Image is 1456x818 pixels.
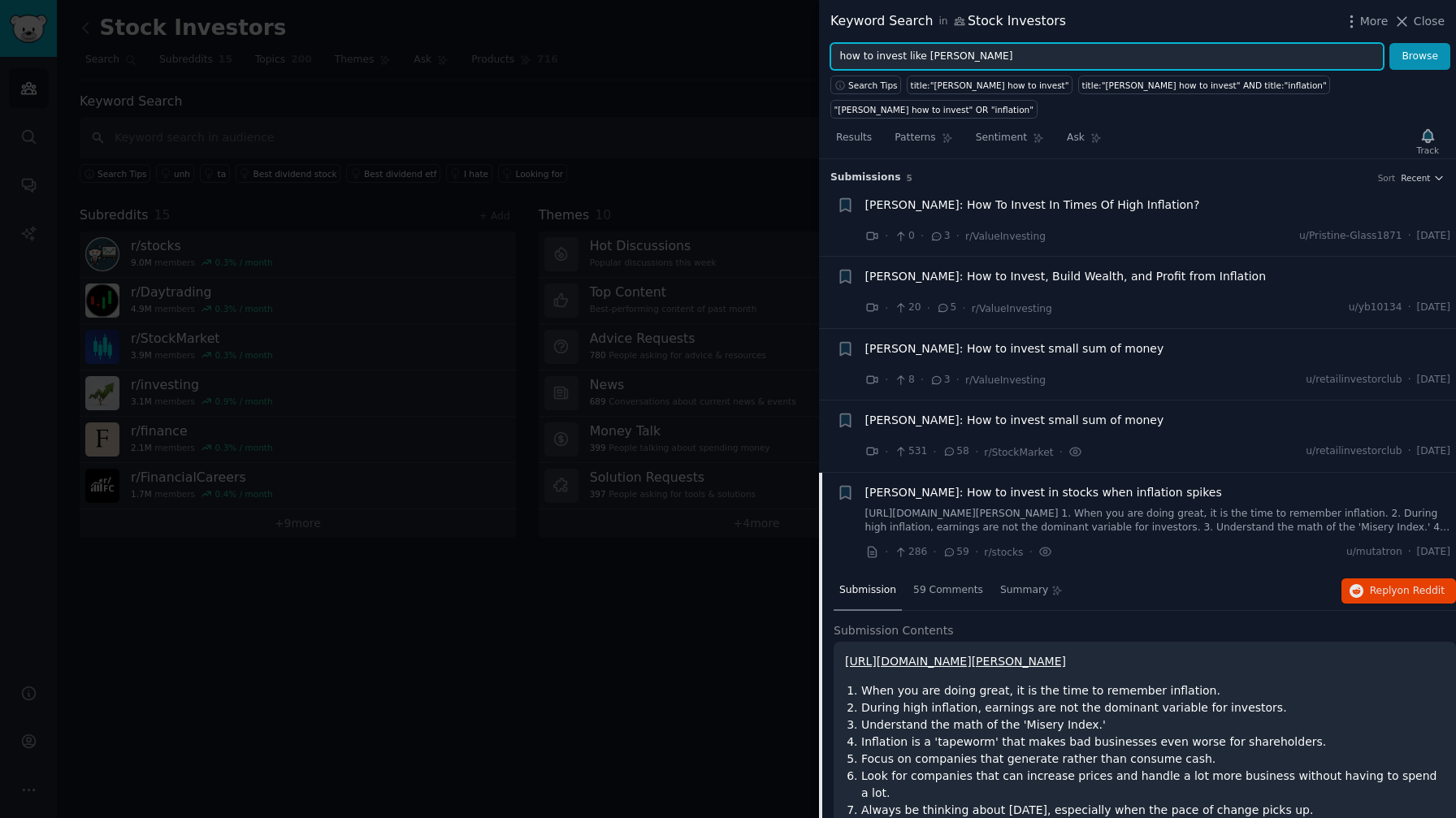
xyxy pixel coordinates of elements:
span: 59 [942,545,969,560]
li: Look for companies that can increase prices and handle a lot more business without having to spen... [861,768,1445,802]
span: Close [1414,13,1445,30]
button: Replyon Reddit [1341,578,1456,604]
span: Submission s [830,171,901,185]
span: Patterns [895,131,935,145]
a: Patterns [889,125,958,158]
a: [URL][DOMAIN_NAME][PERSON_NAME] [845,655,1066,668]
span: More [1360,13,1389,30]
a: "[PERSON_NAME] how to invest" OR "inflation" [830,100,1038,119]
span: Summary [1000,583,1048,598]
span: · [885,371,888,388]
span: Results [836,131,872,145]
span: · [1408,545,1411,560]
a: title:"[PERSON_NAME] how to invest" [907,76,1072,94]
span: Search Tips [848,80,898,91]
button: Browse [1389,43,1450,71]
a: Sentiment [970,125,1050,158]
span: · [885,300,888,317]
div: "[PERSON_NAME] how to invest" OR "inflation" [834,104,1034,115]
span: Sentiment [976,131,1027,145]
input: Try a keyword related to your business [830,43,1384,71]
span: 3 [929,229,950,244]
span: 8 [894,373,914,387]
span: · [933,444,936,461]
span: · [956,227,960,245]
span: r/ValueInvesting [972,303,1052,314]
span: [DATE] [1417,301,1450,315]
span: · [885,444,888,461]
span: · [956,371,960,388]
a: title:"[PERSON_NAME] how to invest" AND title:"inflation" [1078,76,1330,94]
span: · [885,227,888,245]
span: u/retailinvestorclub [1306,444,1402,459]
span: Submission [839,583,896,598]
span: 5 [936,301,956,315]
span: · [921,227,924,245]
li: Understand the math of the 'Misery Index.' [861,716,1445,734]
span: · [1408,229,1411,244]
div: title:"[PERSON_NAME] how to invest" AND title:"inflation" [1082,80,1327,91]
span: [DATE] [1417,444,1450,459]
span: · [1059,444,1063,461]
li: Focus on companies that generate rather than consume cash. [861,751,1445,768]
a: [URL][DOMAIN_NAME][PERSON_NAME] 1. When you are doing great, it is the time to remember inflation... [865,507,1451,535]
span: [DATE] [1417,545,1450,560]
span: [DATE] [1417,373,1450,387]
a: [PERSON_NAME]: How to invest in stocks when inflation spikes [865,484,1222,501]
a: [PERSON_NAME]: How to invest small sum of money [865,340,1164,357]
span: · [1408,301,1411,315]
span: r/stocks [984,547,1023,558]
a: [PERSON_NAME]: How to invest small sum of money [865,412,1164,429]
span: · [885,543,888,560]
button: Recent [1401,172,1445,184]
span: [DATE] [1417,229,1450,244]
span: Reply [1370,584,1445,599]
span: in [938,15,947,29]
span: Submission Contents [834,622,954,639]
span: r/ValueInvesting [965,374,1046,386]
span: r/StockMarket [984,447,1053,458]
span: 3 [929,373,950,387]
span: 20 [894,301,921,315]
button: More [1343,13,1389,30]
span: · [962,300,965,317]
li: Inflation is a 'tapeworm' that makes bad businesses even worse for shareholders. [861,734,1445,751]
a: [PERSON_NAME]: How To Invest In Times Of High Inflation? [865,197,1200,214]
span: · [975,543,978,560]
a: Results [830,125,877,158]
span: · [927,300,930,317]
span: 0 [894,229,914,244]
span: u/Pristine-Glass1871 [1299,229,1402,244]
span: · [933,543,936,560]
span: 5 [907,173,912,183]
span: 531 [894,444,927,459]
button: Close [1393,13,1445,30]
span: r/ValueInvesting [965,231,1046,242]
span: 286 [894,545,927,560]
span: Recent [1401,172,1430,184]
div: Keyword Search Stock Investors [830,11,1066,32]
span: on Reddit [1397,585,1445,596]
div: Sort [1378,172,1396,184]
span: · [975,444,978,461]
span: u/yb10134 [1349,301,1402,315]
span: u/mutatron [1346,545,1402,560]
span: · [1408,373,1411,387]
span: · [1029,543,1032,560]
button: Search Tips [830,76,901,94]
span: 58 [942,444,969,459]
span: u/retailinvestorclub [1306,373,1402,387]
span: · [1408,444,1411,459]
a: [PERSON_NAME]: How to Invest, Build Wealth, and Profit from Inflation [865,268,1267,285]
a: Ask [1061,125,1107,158]
span: · [921,371,924,388]
li: When you are doing great, it is the time to remember inflation. [861,682,1445,699]
span: Ask [1067,131,1085,145]
li: During high inflation, earnings are not the dominant variable for investors. [861,699,1445,716]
